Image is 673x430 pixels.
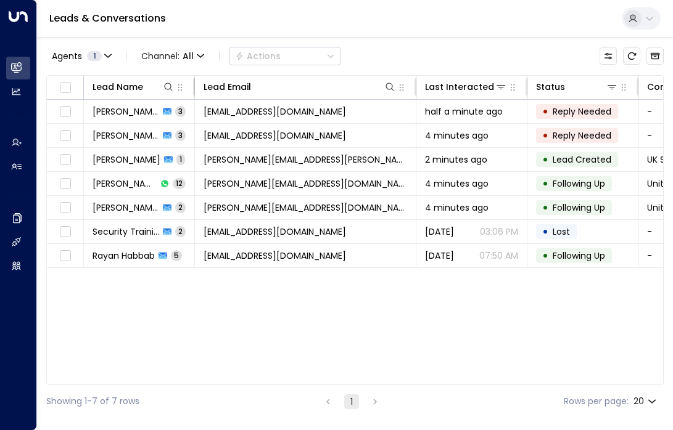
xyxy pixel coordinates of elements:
[93,249,155,262] span: Rayan Habbab
[600,47,617,65] button: Customize
[57,224,73,240] span: Toggle select row
[87,51,102,61] span: 1
[171,250,182,261] span: 5
[425,79,494,94] div: Last Interacted
[93,129,159,142] span: Alex Dunbar
[229,47,341,65] div: Button group with a nested menu
[57,152,73,168] span: Toggle select row
[542,149,548,170] div: •
[542,125,548,146] div: •
[425,153,487,166] span: 2 minutes ago
[553,129,611,142] span: Reply Needed
[204,79,251,94] div: Lead Email
[57,200,73,216] span: Toggle select row
[204,129,346,142] span: alexdunbar1@hotmail.com
[204,105,346,118] span: alexdunbar1@hotmail.com
[204,249,346,262] span: rayan.habbab@gmail.com
[553,153,611,166] span: Lead Created
[542,245,548,266] div: •
[57,104,73,120] span: Toggle select row
[425,225,454,238] span: Sep 25, 2025
[204,201,407,214] span: Kerric@getuniti.com
[175,226,186,237] span: 2
[344,394,359,409] button: page 1
[204,153,407,166] span: charles.wyn-davies@cinchstorage.co.uk
[93,105,159,118] span: Alex Dunbar
[425,201,489,214] span: 4 minutes ago
[425,129,489,142] span: 4 minutes ago
[57,128,73,144] span: Toggle select row
[634,392,659,410] div: 20
[553,105,611,118] span: Reply Needed
[564,395,629,408] label: Rows per page:
[320,394,383,409] nav: pagination navigation
[204,177,407,190] span: Kerric@getuniti.com
[173,178,186,189] span: 12
[176,154,185,164] span: 1
[542,197,548,218] div: •
[553,225,570,238] span: Lost
[93,201,159,214] span: Kerric Knowles
[229,47,341,65] button: Actions
[183,51,194,61] span: All
[204,225,346,238] span: notifications@alerts.mycurricula.com
[57,176,73,192] span: Toggle select row
[425,249,454,262] span: Sep 23, 2025
[93,153,160,166] span: Charles Wyn-Davies
[553,249,605,262] span: Following Up
[553,201,605,214] span: Following Up
[425,177,489,190] span: 4 minutes ago
[93,79,143,94] div: Lead Name
[136,47,209,65] span: Channel:
[623,47,640,65] span: Refresh
[542,221,548,242] div: •
[646,47,664,65] button: Archived Leads
[93,225,159,238] span: Security Training
[536,79,618,94] div: Status
[542,101,548,122] div: •
[542,173,548,194] div: •
[479,249,518,262] p: 07:50 AM
[93,177,157,190] span: Kerric Knowles
[175,106,186,116] span: 3
[175,130,186,140] span: 3
[235,51,281,62] div: Actions
[57,248,73,264] span: Toggle select row
[425,105,503,118] span: half a minute ago
[93,79,175,94] div: Lead Name
[204,79,396,94] div: Lead Email
[52,52,82,60] span: Agents
[536,79,565,94] div: Status
[46,47,116,65] button: Agents1
[57,80,73,95] span: Toggle select all
[425,79,507,94] div: Last Interacted
[46,395,139,408] div: Showing 1-7 of 7 rows
[175,202,186,213] span: 2
[136,47,209,65] button: Channel:All
[49,11,166,25] a: Leads & Conversations
[480,225,518,238] p: 03:06 PM
[553,177,605,190] span: Following Up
